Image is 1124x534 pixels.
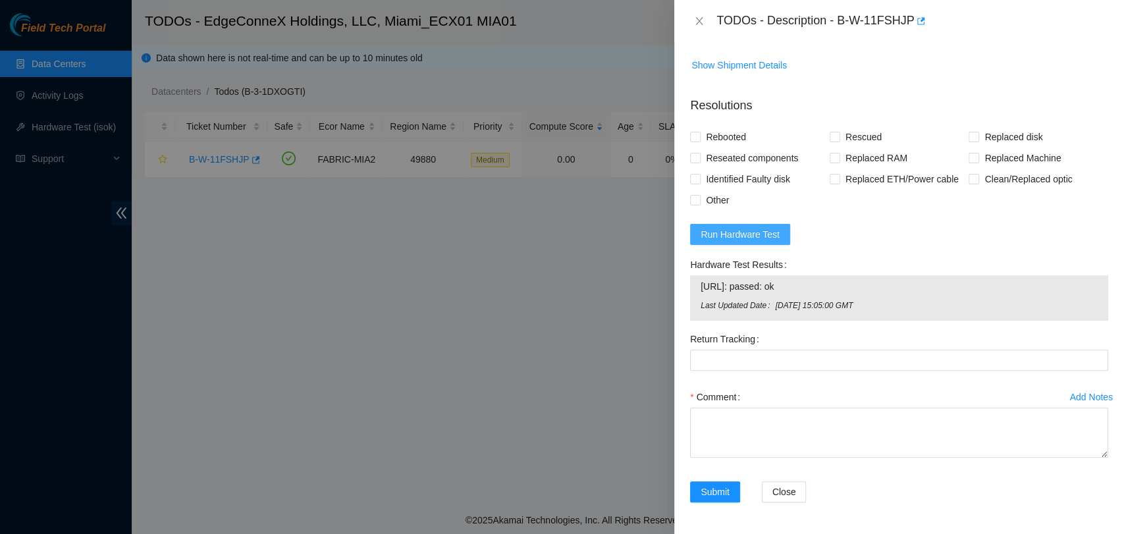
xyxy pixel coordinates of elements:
[690,224,790,245] button: Run Hardware Test
[701,147,803,169] span: Reseated components
[701,190,734,211] span: Other
[701,169,795,190] span: Identified Faulty disk
[690,387,745,408] label: Comment
[776,300,1098,312] span: [DATE] 15:05:00 GMT
[840,147,913,169] span: Replaced RAM
[701,227,780,242] span: Run Hardware Test
[690,15,709,28] button: Close
[840,126,887,147] span: Rescued
[691,55,788,76] button: Show Shipment Details
[701,300,775,312] span: Last Updated Date
[690,254,791,275] label: Hardware Test Results
[690,350,1108,371] input: Return Tracking
[772,485,796,499] span: Close
[690,329,764,350] label: Return Tracking
[701,126,751,147] span: Rebooted
[690,408,1108,458] textarea: Comment
[1069,387,1113,408] button: Add Notes
[691,58,787,72] span: Show Shipment Details
[840,169,964,190] span: Replaced ETH/Power cable
[694,16,705,26] span: close
[690,481,740,502] button: Submit
[690,86,1108,115] p: Resolutions
[701,279,1098,294] span: [URL]: passed: ok
[701,485,730,499] span: Submit
[1070,392,1113,402] div: Add Notes
[716,11,1108,32] div: TODOs - Description - B-W-11FSHJP
[979,169,1077,190] span: Clean/Replaced optic
[762,481,807,502] button: Close
[979,126,1048,147] span: Replaced disk
[979,147,1066,169] span: Replaced Machine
